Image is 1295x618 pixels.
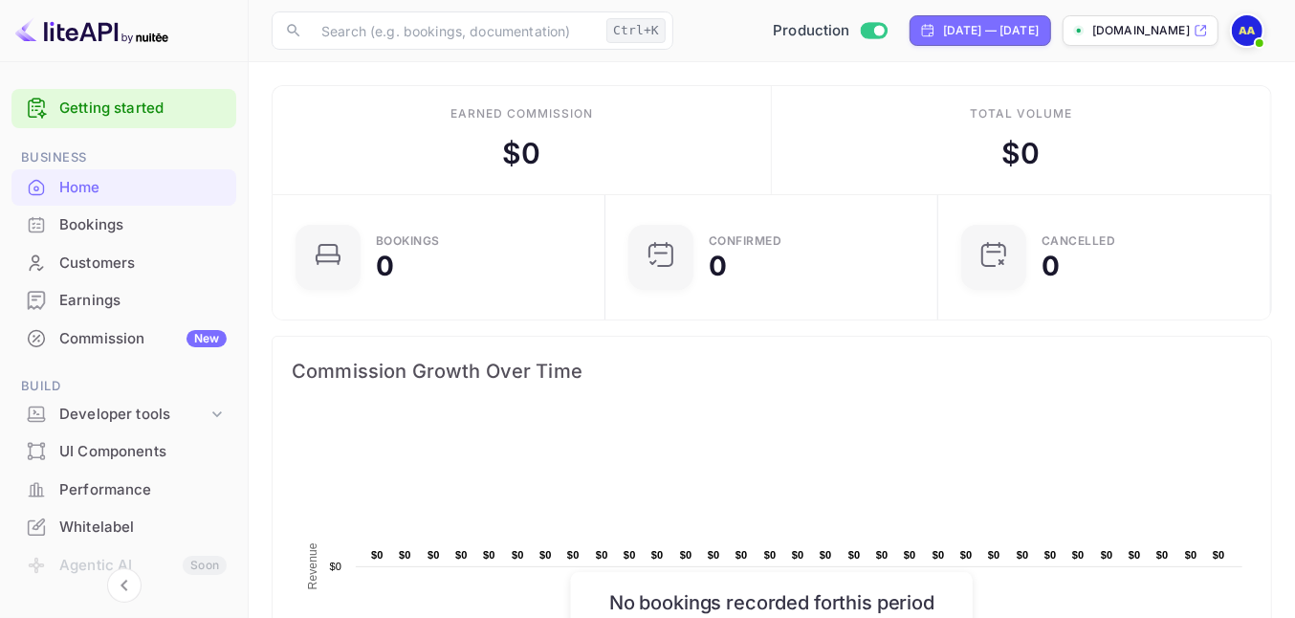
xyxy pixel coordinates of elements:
div: Home [59,177,227,199]
text: $0 [764,549,777,561]
input: Search (e.g. bookings, documentation) [310,11,599,50]
div: [DATE] — [DATE] [943,22,1039,39]
span: Production [773,20,850,42]
div: Customers [11,245,236,282]
text: $0 [680,549,692,561]
text: $0 [483,549,495,561]
text: $0 [455,549,468,561]
text: $0 [651,549,664,561]
div: Performance [59,479,227,501]
text: $0 [512,549,524,561]
a: Performance [11,472,236,507]
img: LiteAPI logo [15,15,168,46]
div: New [187,330,227,347]
a: Earnings [11,282,236,318]
div: $ 0 [502,132,540,175]
text: $0 [567,549,580,561]
div: API Logs [59,594,227,616]
span: Build [11,376,236,397]
text: $0 [708,549,720,561]
text: $0 [792,549,804,561]
text: $0 [960,549,973,561]
text: $0 [1072,549,1085,561]
text: $0 [1213,549,1225,561]
text: $0 [1185,549,1197,561]
text: $0 [1129,549,1141,561]
div: $ 0 [1001,132,1040,175]
div: Confirmed [709,235,782,247]
div: CommissionNew [11,320,236,358]
text: $0 [876,549,889,561]
span: Commission Growth Over Time [292,356,1252,386]
text: $0 [1101,549,1113,561]
text: Revenue [306,542,319,589]
text: $0 [1044,549,1057,561]
div: Total volume [970,105,1072,122]
text: $0 [428,549,440,561]
div: Getting started [11,89,236,128]
div: Customers [59,253,227,275]
text: $0 [1156,549,1169,561]
a: CommissionNew [11,320,236,356]
div: UI Components [59,441,227,463]
text: $0 [624,549,636,561]
div: Developer tools [59,404,208,426]
div: Bookings [376,235,440,247]
div: 0 [1042,253,1060,279]
a: Whitelabel [11,509,236,544]
div: Developer tools [11,398,236,431]
button: Collapse navigation [107,568,142,603]
text: $0 [539,549,552,561]
text: $0 [933,549,945,561]
a: Getting started [59,98,227,120]
text: $0 [371,549,384,561]
text: $0 [820,549,832,561]
a: UI Components [11,433,236,469]
text: $0 [988,549,1000,561]
p: [DOMAIN_NAME] [1092,22,1190,39]
div: Home [11,169,236,207]
div: CANCELLED [1042,235,1116,247]
text: $0 [735,549,748,561]
div: Earnings [59,290,227,312]
div: Performance [11,472,236,509]
text: $0 [904,549,916,561]
div: Bookings [11,207,236,244]
text: $0 [399,549,411,561]
a: Home [11,169,236,205]
div: Bookings [59,214,227,236]
img: Abi Aromasodu [1232,15,1262,46]
text: $0 [848,549,861,561]
div: 0 [709,253,727,279]
div: Ctrl+K [606,18,666,43]
div: Earnings [11,282,236,320]
div: Whitelabel [59,517,227,539]
div: Commission [59,328,227,350]
a: Bookings [11,207,236,242]
text: $0 [596,549,608,561]
div: 0 [376,253,394,279]
div: Switch to Sandbox mode [765,20,894,42]
div: Whitelabel [11,509,236,546]
text: $0 [1017,549,1029,561]
div: UI Components [11,433,236,471]
div: Earned commission [450,105,592,122]
text: $0 [329,561,341,572]
a: Customers [11,245,236,280]
span: Business [11,147,236,168]
h6: No bookings recorded for this period [590,591,954,614]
